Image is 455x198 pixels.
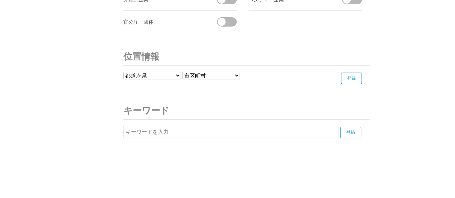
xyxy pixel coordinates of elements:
[340,127,361,138] input: 登録
[123,101,370,120] h3: キーワード
[123,126,339,138] input: キーワードを入力
[123,17,204,26] div: 官公庁・団体
[341,73,362,84] input: 登録
[123,47,370,66] h3: 位置情報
